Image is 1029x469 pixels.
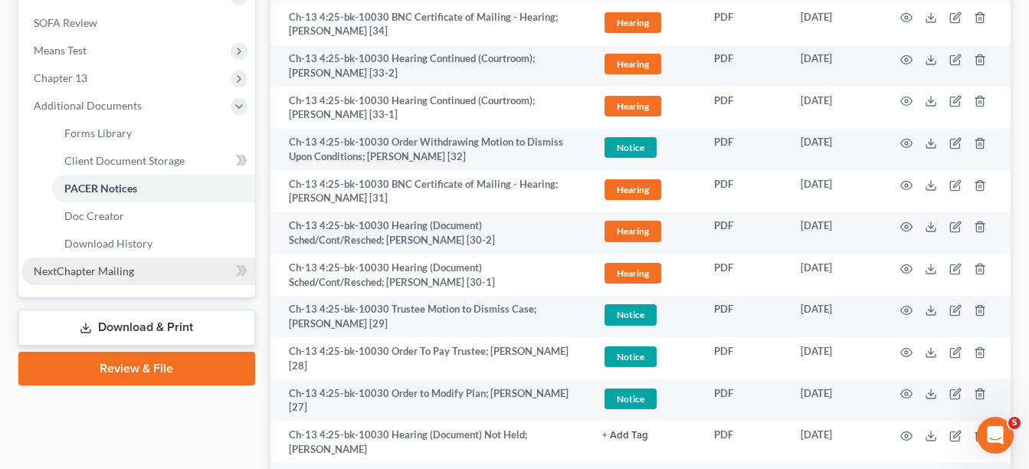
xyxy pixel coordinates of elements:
a: Download History [52,230,255,257]
td: Ch-13 4:25-bk-10030 BNC Certificate of Mailing - Hearing; [PERSON_NAME] [34] [270,3,590,45]
a: Hearing [602,10,690,35]
a: Hearing [602,261,690,286]
span: PACER Notices [64,182,137,195]
td: Ch-13 4:25-bk-10030 Hearing Continued (Courtroom); [PERSON_NAME] [33-2] [270,45,590,87]
a: Hearing [602,51,690,77]
td: Ch-13 4:25-bk-10030 Order Withdrawing Motion to Dismiss Upon Conditions; [PERSON_NAME] [32] [270,129,590,171]
td: [DATE] [788,170,882,212]
span: Download History [64,237,152,250]
a: Doc Creator [52,202,255,230]
a: Client Document Storage [52,147,255,175]
a: Review & File [18,352,255,385]
a: SOFA Review [21,9,255,37]
span: Notice [605,137,657,158]
td: [DATE] [788,45,882,87]
td: PDF [702,3,788,45]
td: Ch-13 4:25-bk-10030 Hearing Continued (Courtroom); [PERSON_NAME] [33-1] [270,87,590,129]
a: + Add Tag [602,428,690,442]
span: 5 [1008,417,1021,429]
span: Hearing [605,54,661,74]
span: SOFA Review [34,16,97,29]
span: Client Document Storage [64,154,185,167]
a: Download & Print [18,310,255,346]
span: Notice [605,304,657,325]
td: PDF [702,45,788,87]
span: Additional Documents [34,99,142,112]
td: PDF [702,129,788,171]
td: [DATE] [788,421,882,463]
td: PDF [702,254,788,296]
span: Hearing [605,96,661,116]
td: Ch-13 4:25-bk-10030 Order to Modify Plan; [PERSON_NAME] [27] [270,379,590,421]
span: Doc Creator [64,209,124,222]
td: Ch-13 4:25-bk-10030 BNC Certificate of Mailing - Hearing; [PERSON_NAME] [31] [270,170,590,212]
td: PDF [702,379,788,421]
td: Ch-13 4:25-bk-10030 Trustee Motion to Dismiss Case; [PERSON_NAME] [29] [270,296,590,338]
a: Notice [602,135,690,160]
span: Notice [605,346,657,367]
span: Hearing [605,12,661,33]
a: Notice [602,302,690,327]
span: Hearing [605,179,661,200]
a: Notice [602,386,690,412]
td: PDF [702,337,788,379]
td: PDF [702,296,788,338]
a: PACER Notices [52,175,255,202]
a: NextChapter Mailing [21,257,255,285]
td: PDF [702,170,788,212]
span: Forms Library [64,126,132,139]
td: [DATE] [788,379,882,421]
td: [DATE] [788,87,882,129]
button: + Add Tag [602,431,648,441]
td: [DATE] [788,129,882,171]
td: Ch-13 4:25-bk-10030 Hearing (Document) Not Held; [PERSON_NAME] [270,421,590,463]
a: Hearing [602,93,690,119]
td: PDF [702,87,788,129]
a: Hearing [602,218,690,244]
a: Hearing [602,177,690,202]
td: [DATE] [788,212,882,254]
td: Ch-13 4:25-bk-10030 Order To Pay Trustee; [PERSON_NAME] [28] [270,337,590,379]
td: [DATE] [788,254,882,296]
span: NextChapter Mailing [34,264,134,277]
td: [DATE] [788,296,882,338]
span: Hearing [605,221,661,241]
td: PDF [702,421,788,463]
span: Hearing [605,263,661,284]
td: Ch-13 4:25-bk-10030 Hearing (Document) Sched/Cont/Resched; [PERSON_NAME] [30-1] [270,254,590,296]
span: Means Test [34,44,87,57]
td: [DATE] [788,3,882,45]
a: Forms Library [52,120,255,147]
td: PDF [702,212,788,254]
span: Chapter 13 [34,71,87,84]
iframe: Intercom live chat [977,417,1014,454]
a: Notice [602,344,690,369]
span: Notice [605,389,657,409]
td: Ch-13 4:25-bk-10030 Hearing (Document) Sched/Cont/Resched; [PERSON_NAME] [30-2] [270,212,590,254]
td: [DATE] [788,337,882,379]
